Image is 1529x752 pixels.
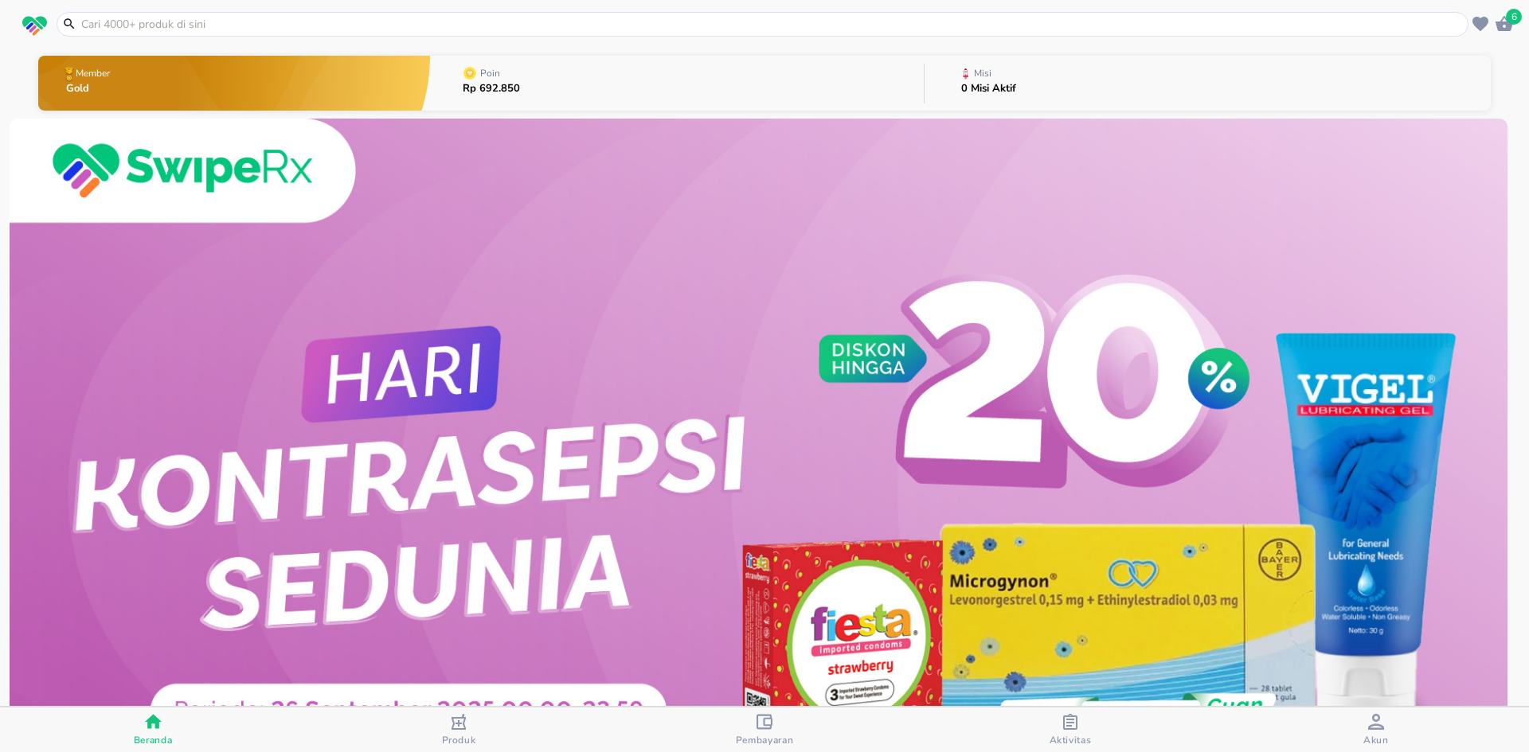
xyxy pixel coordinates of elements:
[22,16,47,37] img: logo_swiperx_s.bd005f3b.svg
[80,16,1464,33] input: Cari 4000+ produk di sini
[480,68,500,78] p: Poin
[463,84,520,94] p: Rp 692.850
[1363,734,1389,746] span: Akun
[917,707,1223,752] button: Aktivitas
[1506,9,1522,25] span: 6
[736,734,794,746] span: Pembayaran
[925,52,1491,115] button: Misi0 Misi Aktif
[1050,734,1092,746] span: Aktivitas
[974,68,991,78] p: Misi
[612,707,917,752] button: Pembayaran
[38,52,430,115] button: MemberGold
[1492,12,1516,36] button: 6
[76,68,110,78] p: Member
[1223,707,1529,752] button: Akun
[66,84,113,94] p: Gold
[134,734,173,746] span: Beranda
[961,84,1016,94] p: 0 Misi Aktif
[306,707,612,752] button: Produk
[430,52,924,115] button: PoinRp 692.850
[442,734,476,746] span: Produk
